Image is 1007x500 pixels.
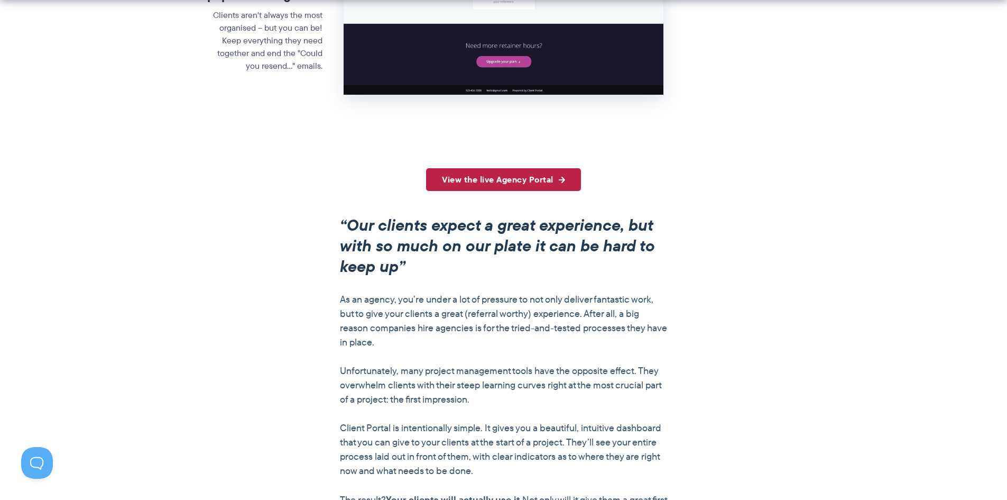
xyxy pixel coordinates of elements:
[340,421,668,478] p: Client Portal is intentionally simple. It gives you a beautiful, intuitive dashboard that you can...
[207,9,322,72] p: Clients aren't always the most organised – but you can be! Keep everything they need together and...
[21,447,53,479] iframe: Toggle Customer Support
[340,213,655,278] em: “Our clients expect a great experience, but with so much on our plate it can be hard to keep up”
[340,364,668,407] p: Unfortunately, many project management tools have the opposite effect. They overwhelm clients wit...
[340,293,668,350] p: As an agency, you’re under a lot of pressure to not only deliver fantastic work, but to give your...
[426,168,581,191] a: View the live Agency Portal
